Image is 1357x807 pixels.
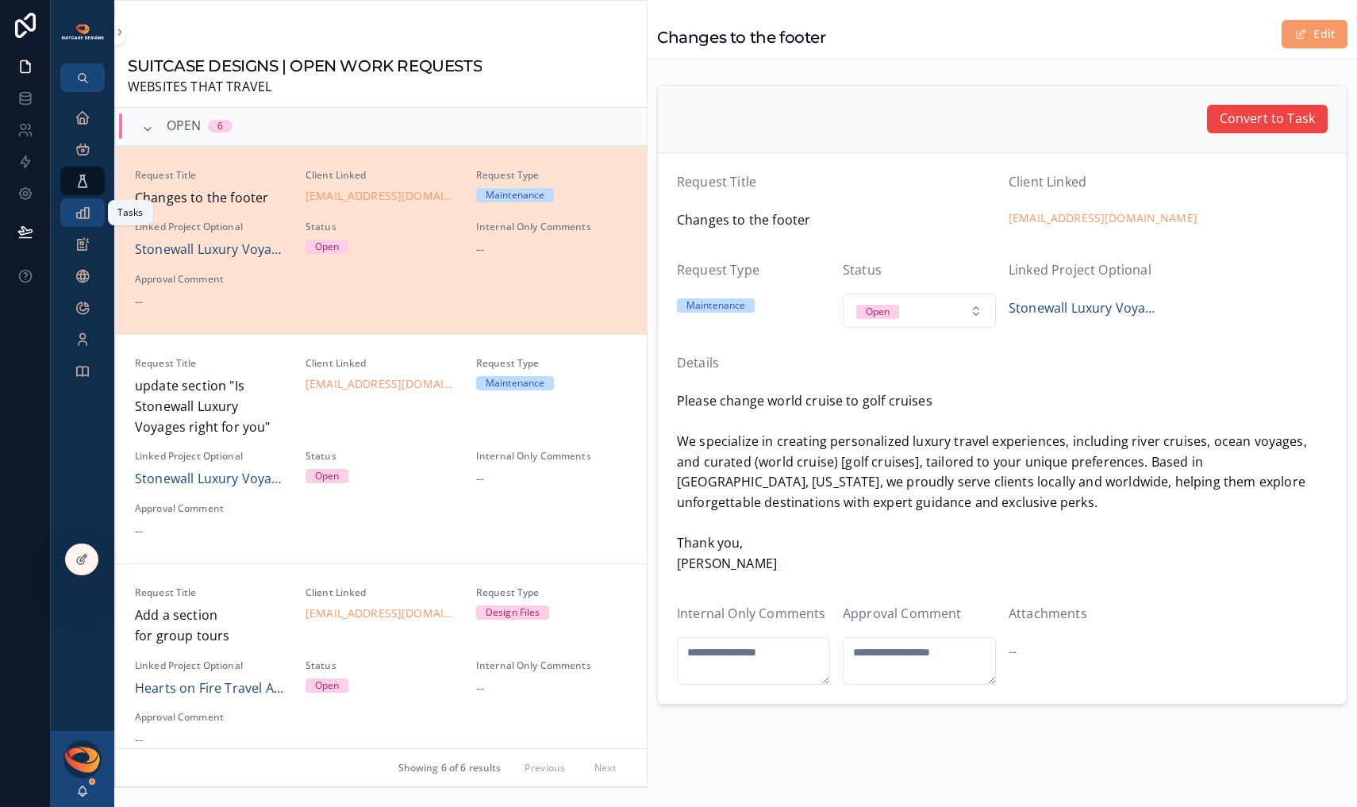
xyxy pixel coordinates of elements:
[476,450,628,463] span: Internal Only Comments
[116,563,647,772] a: Request TitleAdd a section for group toursClient Linked[EMAIL_ADDRESS][DOMAIN_NAME]Request TypeDe...
[135,678,286,699] a: Hearts on Fire Travel Adventures
[135,450,286,463] span: Linked Project Optional
[306,188,457,204] a: [EMAIL_ADDRESS][DOMAIN_NAME]
[486,605,540,620] div: Design Files
[476,586,628,599] span: Request Type
[128,77,482,98] span: WEBSITES THAT TRAVEL
[60,23,105,40] img: App logo
[135,586,286,599] span: Request Title
[1220,109,1315,129] span: Convert to Task
[51,92,114,406] div: scrollable content
[135,659,286,672] span: Linked Project Optional
[135,188,286,209] span: Changes to the footer
[135,711,286,724] span: Approval Comment
[116,334,647,563] a: Request Titleupdate section "Is Stonewall Luxury Voyages right for you"Client Linked[EMAIL_ADDRES...
[677,173,756,190] span: Request Title
[135,240,286,260] a: Stonewall Luxury Voyages
[315,469,339,483] div: Open
[306,376,457,392] a: [EMAIL_ADDRESS][DOMAIN_NAME]
[843,294,996,329] button: Select Button
[657,26,826,48] h1: Changes to the footer
[135,292,143,313] span: --
[306,169,457,182] span: Client Linked
[1009,642,1017,663] span: --
[677,261,759,279] span: Request Type
[1009,261,1151,279] span: Linked Project Optional
[306,586,457,599] span: Client Linked
[135,169,286,182] span: Request Title
[306,659,457,672] span: Status
[1009,605,1087,622] span: Attachments
[476,678,484,699] span: --
[135,376,286,437] span: update section "Is Stonewall Luxury Voyages right for you"
[677,354,719,371] span: Details
[135,730,143,751] span: --
[135,521,143,542] span: --
[135,357,286,370] span: Request Title
[677,605,826,622] span: Internal Only Comments
[398,762,502,774] span: Showing 6 of 6 results
[217,120,223,133] div: 6
[843,261,882,279] span: Status
[135,221,286,233] span: Linked Project Optional
[116,146,647,335] a: Request TitleChanges to the footerClient Linked[EMAIL_ADDRESS][DOMAIN_NAME]Request TypeMaintenanc...
[476,169,628,182] span: Request Type
[677,391,1328,574] span: Please change world cruise to golf cruises We specialize in creating personalized luxury travel e...
[1009,173,1086,190] span: Client Linked
[167,116,202,136] span: OPEN
[315,678,339,693] div: Open
[135,502,286,515] span: Approval Comment
[677,210,996,231] span: Changes to the footer
[306,221,457,233] span: Status
[476,659,628,672] span: Internal Only Comments
[486,376,544,390] div: Maintenance
[476,357,628,370] span: Request Type
[486,188,544,202] div: Maintenance
[135,273,286,286] span: Approval Comment
[476,240,484,260] span: --
[135,605,286,646] span: Add a section for group tours
[128,55,482,77] h1: SUITCASE DESIGNS | OPEN WORK REQUESTS
[843,605,962,622] span: Approval Comment
[1009,210,1197,226] a: [EMAIL_ADDRESS][DOMAIN_NAME]
[1282,20,1347,48] button: Edit
[135,469,286,490] a: Stonewall Luxury Voyages
[1207,105,1328,133] button: Convert to Task
[315,240,339,254] div: Open
[306,450,457,463] span: Status
[117,206,144,219] div: Tasks
[476,469,484,490] span: --
[866,305,890,319] div: Open
[476,221,628,233] span: Internal Only Comments
[306,605,457,621] a: [EMAIL_ADDRESS][DOMAIN_NAME]
[686,298,745,313] div: Maintenance
[1009,298,1162,319] a: Stonewall Luxury Voyages
[306,357,457,370] span: Client Linked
